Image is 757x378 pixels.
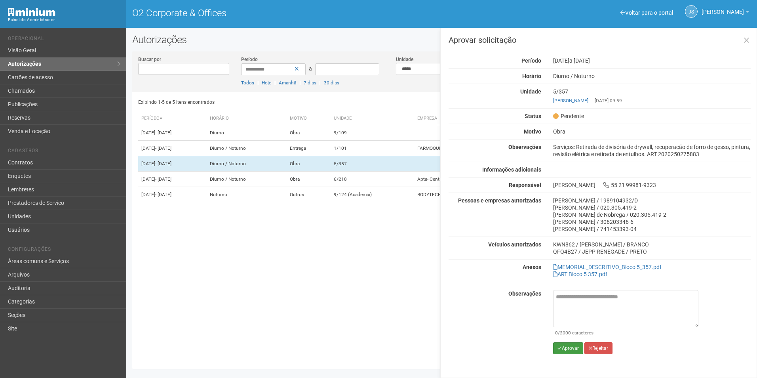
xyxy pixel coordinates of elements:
[138,187,207,202] td: [DATE]
[523,264,541,270] strong: Anexos
[592,98,593,103] span: |
[569,57,590,64] span: a [DATE]
[449,36,751,44] h3: Aprovar solicitação
[331,156,414,172] td: 5/357
[553,241,751,248] div: KWN862 / [PERSON_NAME] / BRANCO
[553,342,583,354] button: Aprovar
[685,5,698,18] a: JS
[8,148,120,156] li: Cadastros
[331,125,414,141] td: 9/109
[138,112,207,125] th: Período
[521,57,541,64] strong: Período
[155,130,171,136] span: - [DATE]
[8,246,120,255] li: Configurações
[620,10,673,16] a: Voltar para o portal
[553,97,751,104] div: [DATE] 09:59
[155,161,171,166] span: - [DATE]
[553,113,584,120] span: Pendente
[287,156,331,172] td: Obra
[553,218,751,225] div: [PERSON_NAME] / 306203346-6
[207,125,287,141] td: Diurno
[547,73,757,80] div: Diurno / Noturno
[138,141,207,156] td: [DATE]
[207,156,287,172] td: Diurno / Noturno
[8,16,120,23] div: Painel do Administrador
[584,342,612,354] button: Rejeitar
[524,128,541,135] strong: Motivo
[241,56,258,63] label: Período
[553,211,751,218] div: [PERSON_NAME] de Nobrega / 020.305.419-2
[241,80,254,86] a: Todos
[324,80,339,86] a: 30 dias
[414,141,559,156] td: FARMOQUIMICA S/A
[331,141,414,156] td: 1/101
[331,187,414,202] td: 9/124 (Academia)
[547,57,757,64] div: [DATE]
[509,182,541,188] strong: Responsável
[155,145,171,151] span: - [DATE]
[553,248,751,255] div: QFQ4B27 / JEPP RENEGADE / PRETO
[553,204,751,211] div: [PERSON_NAME] / 020.305.419-2
[309,65,312,72] span: a
[522,73,541,79] strong: Horário
[547,181,757,189] div: [PERSON_NAME] 55 21 99981-9323
[279,80,296,86] a: Amanhã
[414,172,559,187] td: Apta- Centro de Psicoterapia Ltda
[555,329,696,336] div: /2000 caracteres
[553,264,662,270] a: MEMORIAL_DESCRITIVO_Bloco 5_357.pdf
[287,172,331,187] td: Obra
[553,271,607,277] a: ART Bloco 5 357.pdf
[738,32,755,49] a: Fechar
[553,98,588,103] a: [PERSON_NAME]
[287,112,331,125] th: Motivo
[702,10,749,16] a: [PERSON_NAME]
[262,80,271,86] a: Hoje
[520,88,541,95] strong: Unidade
[207,141,287,156] td: Diurno / Noturno
[132,34,751,46] h2: Autorizações
[155,192,171,197] span: - [DATE]
[138,96,439,108] div: Exibindo 1-5 de 5 itens encontrados
[331,172,414,187] td: 6/218
[488,241,541,248] strong: Veículos autorizados
[274,80,276,86] span: |
[138,125,207,141] td: [DATE]
[287,125,331,141] td: Obra
[257,80,259,86] span: |
[8,36,120,44] li: Operacional
[155,176,171,182] span: - [DATE]
[414,112,559,125] th: Empresa
[138,56,161,63] label: Buscar por
[331,112,414,125] th: Unidade
[547,88,757,104] div: 5/357
[396,56,413,63] label: Unidade
[320,80,321,86] span: |
[547,128,757,135] div: Obra
[508,144,541,150] strong: Observações
[553,197,751,204] div: [PERSON_NAME] / 1989104932/D
[207,112,287,125] th: Horário
[414,187,559,202] td: BODYTECH
[8,8,55,16] img: Minium
[508,290,541,297] strong: Observações
[207,172,287,187] td: Diurno / Noturno
[138,156,207,172] td: [DATE]
[138,172,207,187] td: [DATE]
[207,187,287,202] td: Noturno
[702,1,744,15] span: Jeferson Souza
[304,80,316,86] a: 7 dias
[287,141,331,156] td: Entrega
[482,166,541,173] strong: Informações adicionais
[132,8,436,18] h1: O2 Corporate & Offices
[525,113,541,119] strong: Status
[458,197,541,204] strong: Pessoas e empresas autorizadas
[547,143,757,158] div: Serviços: Retirada de divisória de drywall, recuperação de forro de gesso, pintura, revisão elétr...
[553,225,751,233] div: [PERSON_NAME] / 741453393-04
[299,80,301,86] span: |
[287,187,331,202] td: Outros
[555,330,558,336] span: 0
